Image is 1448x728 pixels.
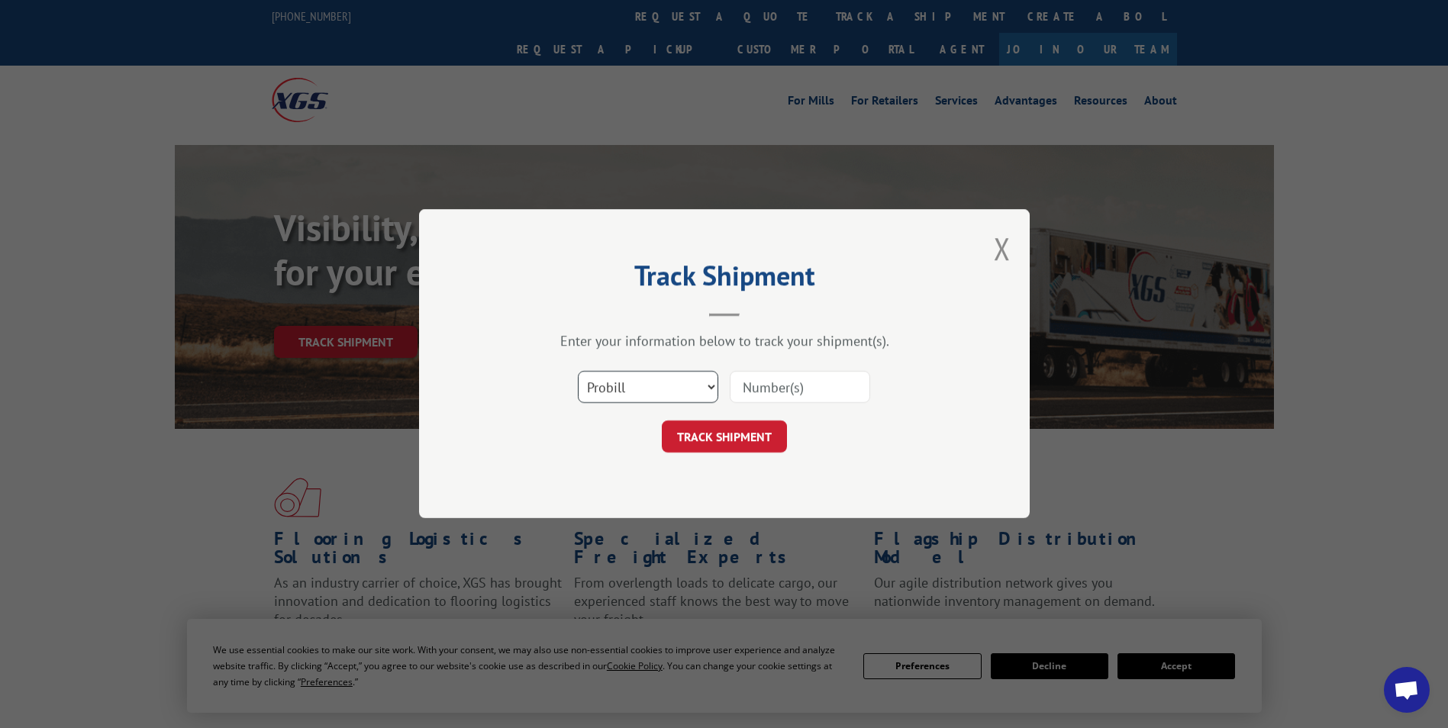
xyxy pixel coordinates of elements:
div: Enter your information below to track your shipment(s). [495,333,953,350]
button: Close modal [994,228,1011,269]
input: Number(s) [730,372,870,404]
div: Open chat [1384,667,1430,713]
button: TRACK SHIPMENT [662,421,787,453]
h2: Track Shipment [495,265,953,294]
